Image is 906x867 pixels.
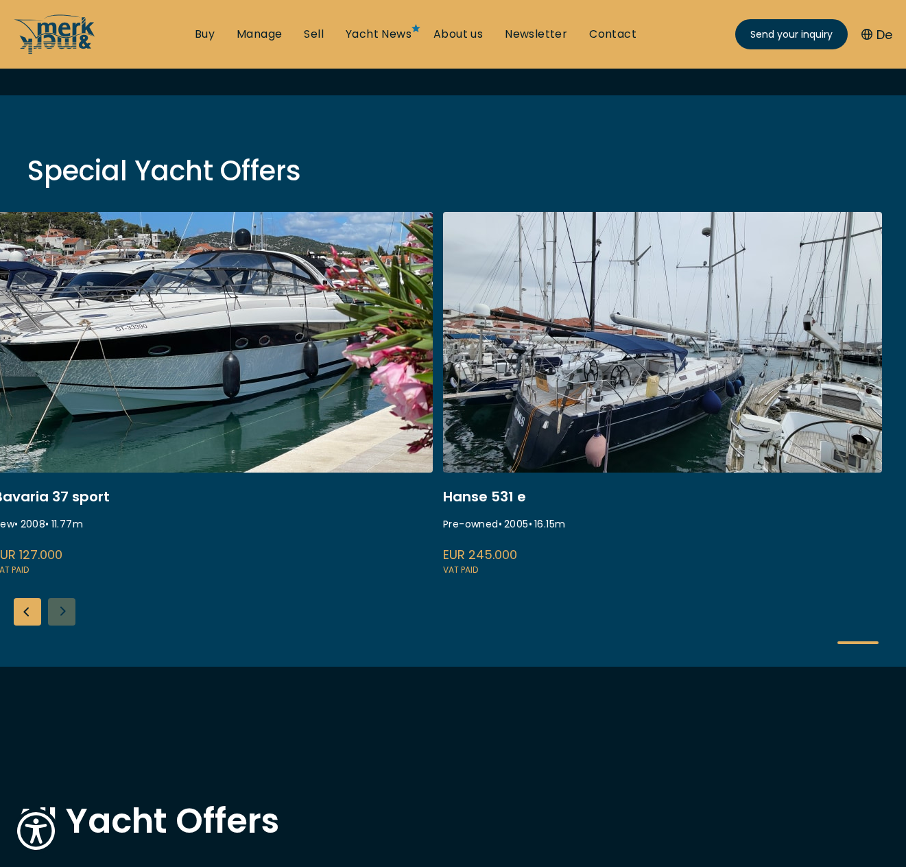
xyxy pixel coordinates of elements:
a: Contact [589,27,636,42]
a: Send your inquiry [735,19,848,49]
h2: All Yacht Offers [14,804,892,838]
a: About us [433,27,483,42]
button: De [861,25,892,44]
a: Yacht News [346,27,412,42]
button: Show Accessibility Preferences [14,809,58,853]
a: Buy [195,27,215,42]
a: Newsletter [505,27,567,42]
a: / [14,43,96,59]
div: Previous slide [14,598,41,626]
a: Manage [237,27,282,42]
a: Sell [304,27,324,42]
span: Send your inquiry [750,27,833,42]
